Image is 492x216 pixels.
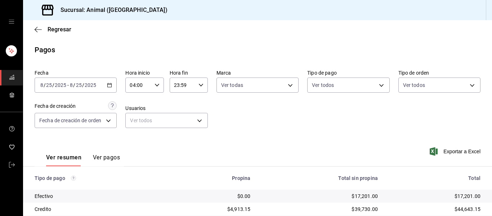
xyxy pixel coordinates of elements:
[44,82,46,88] span: /
[35,175,164,181] div: Tipo de pago
[70,82,73,88] input: --
[35,193,164,200] div: Efectivo
[55,6,167,14] h3: Sucursal: Animal ([GEOGRAPHIC_DATA])
[76,82,82,88] input: --
[431,147,480,156] button: Exportar a Excel
[389,175,480,181] div: Total
[46,82,52,88] input: --
[39,117,101,124] span: Fecha de creación de orden
[262,193,378,200] div: $17,201.00
[35,44,55,55] div: Pagos
[216,70,299,75] label: Marca
[71,176,76,181] svg: Los pagos realizados con Pay y otras terminales son montos brutos.
[389,206,480,213] div: $44,643.15
[35,70,117,75] label: Fecha
[125,106,207,111] label: Usuarios
[403,81,425,89] span: Ver todos
[170,70,208,75] label: Hora fin
[40,82,44,88] input: --
[262,175,378,181] div: Total sin propina
[82,82,84,88] span: /
[307,70,389,75] label: Tipo de pago
[67,82,69,88] span: -
[84,82,97,88] input: ----
[54,82,67,88] input: ----
[35,206,164,213] div: Credito
[262,206,378,213] div: $39,730.00
[175,193,251,200] div: $0.00
[175,206,251,213] div: $4,913.15
[125,70,164,75] label: Hora inicio
[389,193,480,200] div: $17,201.00
[52,82,54,88] span: /
[35,102,76,110] div: Fecha de creación
[221,81,243,89] span: Ver todas
[73,82,75,88] span: /
[46,154,81,166] button: Ver resumen
[125,113,207,128] div: Ver todos
[9,19,14,25] button: open drawer
[48,26,71,33] span: Regresar
[46,154,120,166] div: navigation tabs
[93,154,120,166] button: Ver pagos
[35,26,71,33] button: Regresar
[398,70,480,75] label: Tipo de orden
[175,175,251,181] div: Propina
[312,81,334,89] span: Ver todos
